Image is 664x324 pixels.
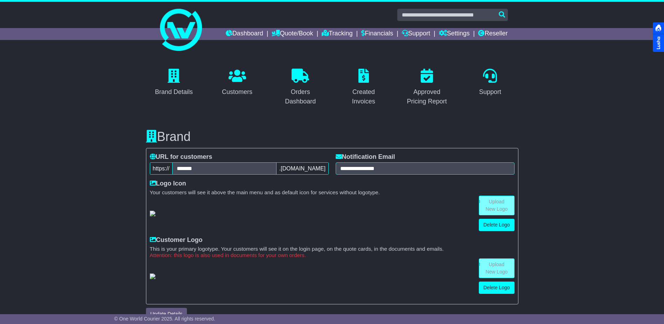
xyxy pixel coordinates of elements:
[272,28,313,40] a: Quote/Book
[276,162,328,175] span: .[DOMAIN_NAME]
[479,258,515,278] a: Upload New Logo
[150,153,212,161] label: URL for customers
[150,236,203,244] label: Customer Logo
[155,87,193,97] div: Brand Details
[340,87,387,106] div: Created Invoices
[361,28,393,40] a: Financials
[150,274,155,279] img: GetCustomerLogo
[226,28,263,40] a: Dashboard
[272,66,329,109] a: Orders Dashboard
[479,219,515,231] a: Delete Logo
[222,87,252,97] div: Customers
[150,211,155,216] img: GetResellerIconLogo
[146,308,187,320] button: Update Details
[403,87,450,106] div: Approved Pricing Report
[399,66,455,109] a: Approved Pricing Report
[150,180,186,188] label: Logo Icon
[402,28,430,40] a: Support
[336,66,392,109] a: Created Invoices
[439,28,470,40] a: Settings
[150,252,515,258] small: Attention: this logo is also used in documents for your own orders.
[479,87,501,97] div: Support
[322,28,352,40] a: Tracking
[336,153,395,161] label: Notification Email
[475,66,506,99] a: Support
[277,87,324,106] div: Orders Dashboard
[479,282,515,294] a: Delete Logo
[150,162,173,175] span: https://
[150,189,515,196] small: Your customers will see it above the main menu and as default icon for services without logotype.
[478,28,508,40] a: Reseller
[114,316,215,322] span: © One World Courier 2025. All rights reserved.
[479,196,515,215] a: Upload New Logo
[146,130,518,144] h3: Brand
[150,246,515,252] small: This is your primary logotype. Your customers will see it on the login page, on the quote cards, ...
